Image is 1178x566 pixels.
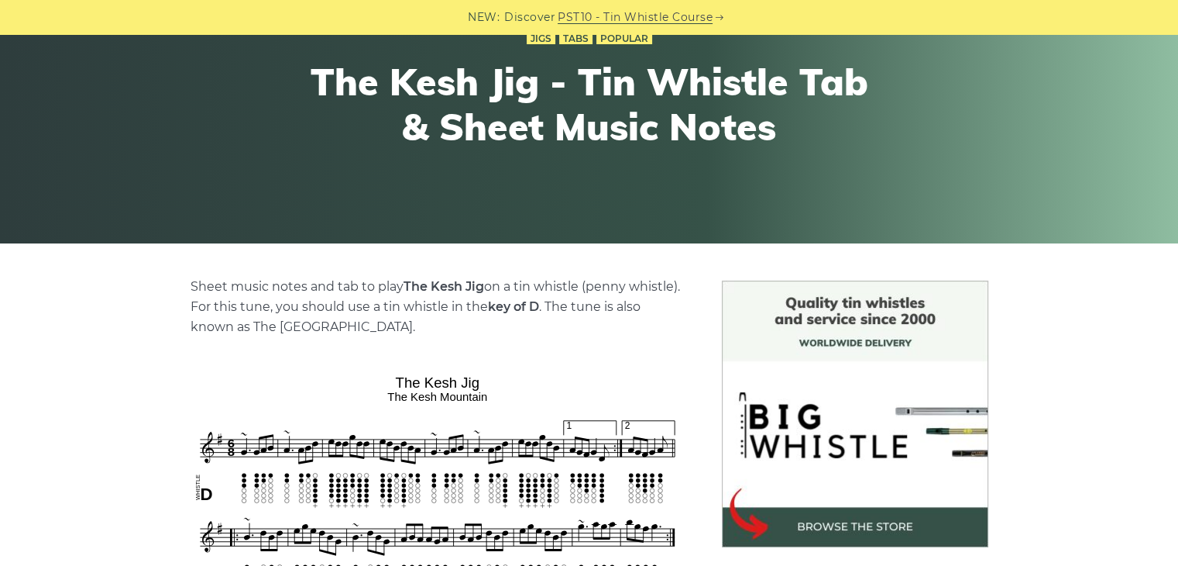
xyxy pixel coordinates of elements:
a: Popular [596,33,652,45]
h1: The Kesh Jig - Tin Whistle Tab & Sheet Music Notes [304,60,874,149]
p: Sheet music notes and tab to play on a tin whistle (penny whistle). For this tune, you should use... [191,277,685,337]
strong: key of D [488,299,539,314]
a: Tabs [559,33,592,45]
strong: The Kesh Jig [404,279,484,294]
span: NEW: [468,9,500,26]
span: Discover [504,9,555,26]
a: PST10 - Tin Whistle Course [558,9,713,26]
img: BigWhistle Tin Whistle Store [722,281,988,547]
a: Jigs [527,33,555,45]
